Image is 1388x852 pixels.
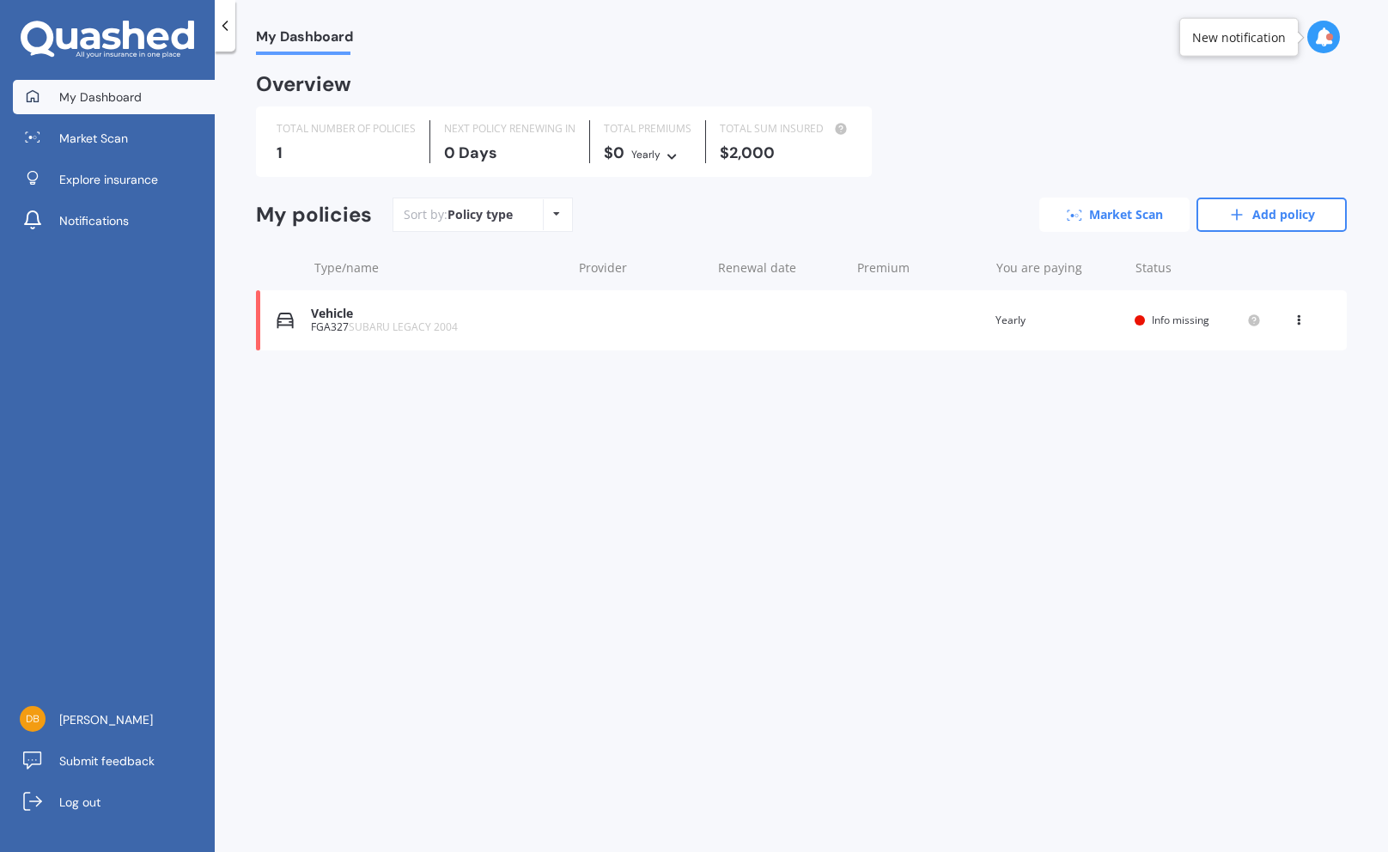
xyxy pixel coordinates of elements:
span: Submit feedback [59,752,155,770]
div: TOTAL NUMBER OF POLICIES [277,120,416,137]
div: Overview [256,76,351,93]
div: $2,000 [720,144,851,161]
div: FGA327 [311,321,563,333]
a: Add policy [1196,198,1347,232]
span: Notifications [59,212,129,229]
div: Type/name [314,259,565,277]
div: $0 [604,144,691,163]
div: Premium [857,259,983,277]
div: New notification [1192,28,1286,46]
div: Policy type [447,206,513,223]
a: My Dashboard [13,80,215,114]
div: Vehicle [311,307,563,321]
a: Notifications [13,204,215,238]
a: Log out [13,785,215,819]
img: 6e85ae108dfad011ba201f152defe8dc [20,706,46,732]
a: Market Scan [1039,198,1190,232]
div: Renewal date [718,259,843,277]
img: Vehicle [277,312,294,329]
div: Sort by: [404,206,513,223]
div: Yearly [995,312,1122,329]
span: Market Scan [59,130,128,147]
span: My Dashboard [256,28,353,52]
span: Info missing [1152,313,1209,327]
div: Status [1135,259,1261,277]
span: Log out [59,794,100,811]
span: [PERSON_NAME] [59,711,153,728]
span: SUBARU LEGACY 2004 [349,319,458,334]
div: You are paying [996,259,1122,277]
div: NEXT POLICY RENEWING IN [444,120,575,137]
div: Yearly [631,146,661,163]
span: My Dashboard [59,88,142,106]
div: 0 Days [444,144,575,161]
a: Explore insurance [13,162,215,197]
div: TOTAL PREMIUMS [604,120,691,137]
div: TOTAL SUM INSURED [720,120,851,137]
div: Provider [579,259,704,277]
a: [PERSON_NAME] [13,703,215,737]
span: Explore insurance [59,171,158,188]
a: Submit feedback [13,744,215,778]
a: Market Scan [13,121,215,155]
div: 1 [277,144,416,161]
div: My policies [256,203,372,228]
